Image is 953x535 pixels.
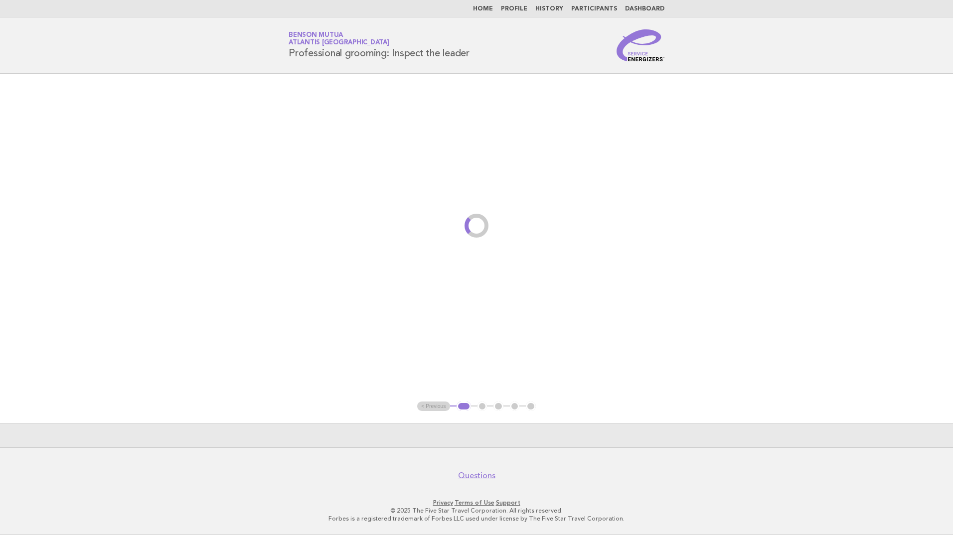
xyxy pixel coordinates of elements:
a: Dashboard [625,6,664,12]
a: Support [496,499,520,506]
h1: Professional grooming: Inspect the leader [289,32,470,58]
p: · · [171,499,782,507]
a: Benson MutuaAtlantis [GEOGRAPHIC_DATA] [289,32,389,46]
a: Questions [458,471,495,481]
img: Service Energizers [617,29,664,61]
a: History [535,6,563,12]
a: Home [473,6,493,12]
a: Privacy [433,499,453,506]
a: Participants [571,6,617,12]
a: Profile [501,6,527,12]
span: Atlantis [GEOGRAPHIC_DATA] [289,40,389,46]
p: © 2025 The Five Star Travel Corporation. All rights reserved. [171,507,782,515]
a: Terms of Use [455,499,494,506]
p: Forbes is a registered trademark of Forbes LLC used under license by The Five Star Travel Corpora... [171,515,782,523]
